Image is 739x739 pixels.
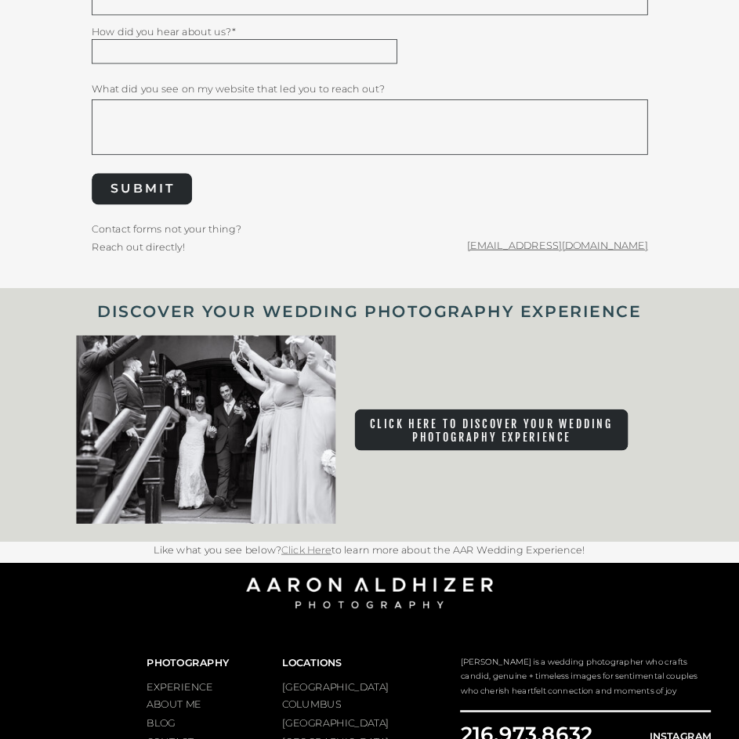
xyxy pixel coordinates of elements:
[282,658,342,669] b: LOCATIONS
[355,418,629,438] a: Click here to Discover Your WeddingPhotography Experience
[147,715,212,734] a: BLOG
[94,181,190,204] a: SUBMIT
[92,23,397,37] p: How did you hear about us?*
[467,240,648,251] a: [EMAIL_ADDRESS][DOMAIN_NAME]
[147,697,212,712] a: ABOUT ME
[92,80,648,96] p: What did you see on my website that led you to reach out?
[461,654,712,701] p: [PERSON_NAME] is a wedding photographer who crafts candid, genuine + timeless images for sentimen...
[147,658,230,669] b: PHOTOGRAPHY
[281,544,331,556] a: Click Here
[355,418,629,438] nav: Click here to Discover Your Wedding Photography Experience
[147,679,212,697] a: EXPERIENCE
[282,697,348,712] a: COLUMBUS
[282,715,348,734] a: [GEOGRAPHIC_DATA]
[92,221,648,251] p: Contact forms not your thing? Reach out directly!
[282,679,348,697] a: [GEOGRAPHIC_DATA]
